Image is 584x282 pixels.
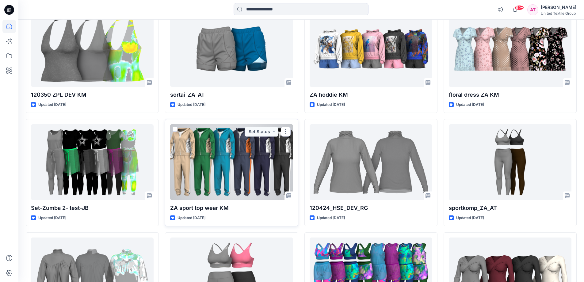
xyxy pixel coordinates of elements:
a: sportkomp_ZA_AT [449,124,571,200]
p: Set-Zumba 2- test-JB [31,204,154,212]
p: Updated [DATE] [456,102,484,108]
a: 120424_HSE_DEV_RG [310,124,432,200]
p: floral dress ZA KM [449,91,571,99]
p: 120350 ZPL DEV KM [31,91,154,99]
p: sportkomp_ZA_AT [449,204,571,212]
p: Updated [DATE] [456,215,484,221]
div: United Textile Group [541,11,576,16]
a: 120350 ZPL DEV KM [31,11,154,87]
p: Updated [DATE] [317,215,345,221]
p: sortai_ZA_AT [170,91,293,99]
a: ZA sport top wear KM [170,124,293,200]
span: 99+ [515,5,524,10]
a: ZA hoddie KM [310,11,432,87]
a: floral dress ZA KM [449,11,571,87]
p: ZA sport top wear KM [170,204,293,212]
a: sortai_ZA_AT [170,11,293,87]
p: 120424_HSE_DEV_RG [310,204,432,212]
p: Updated [DATE] [317,102,345,108]
div: [PERSON_NAME] [541,4,576,11]
p: ZA hoddie KM [310,91,432,99]
p: Updated [DATE] [38,215,66,221]
p: Updated [DATE] [177,102,205,108]
a: Set-Zumba 2- test-JB [31,124,154,200]
div: AT [527,4,538,15]
p: Updated [DATE] [38,102,66,108]
p: Updated [DATE] [177,215,205,221]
